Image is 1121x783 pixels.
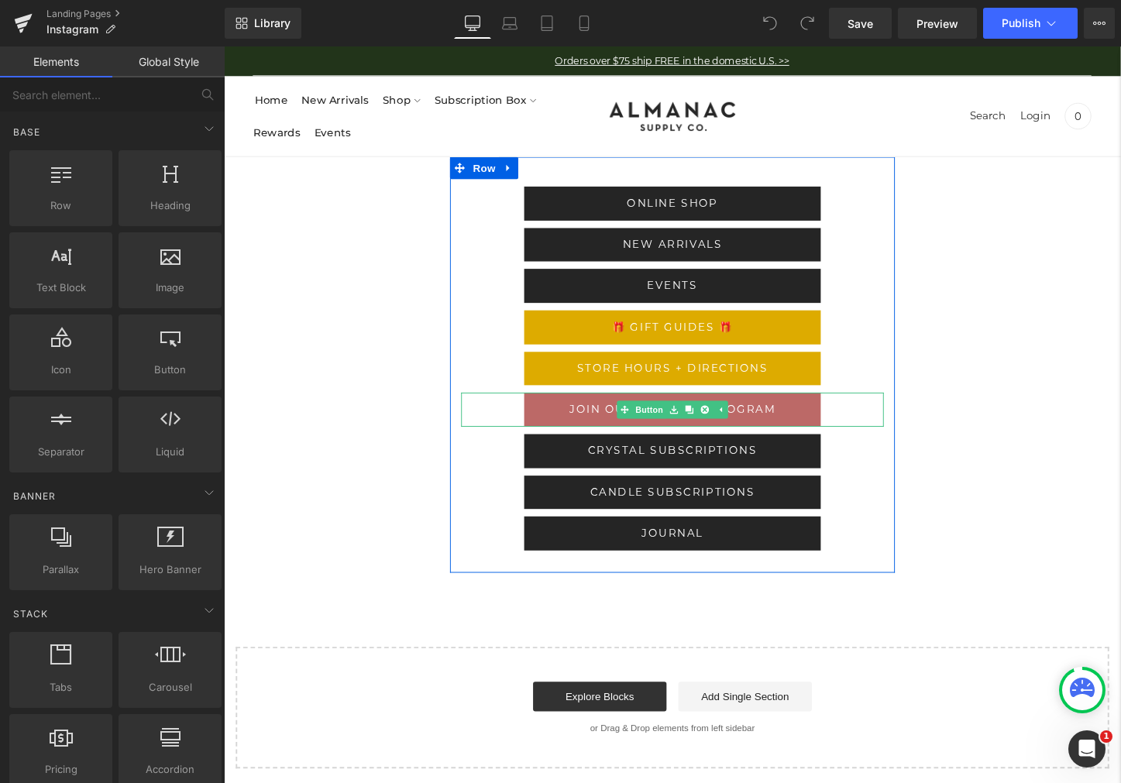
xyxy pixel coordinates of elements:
iframe: Intercom live chat [1068,730,1106,768]
a: Desktop [454,8,491,39]
span: Publish [1002,17,1040,29]
span: Save [848,15,873,32]
span: Heading [123,197,217,214]
span: Button [427,370,462,389]
a: CRYSTAL SUBSCRIPTIONS [314,405,624,441]
a: New Arrivals [81,39,151,73]
span: CRYSTAL SUBSCRIPTIONS [380,415,557,429]
span: Row [256,115,287,139]
span: Instagram [46,23,98,36]
span: 0 [882,62,903,84]
a: Home [33,39,67,73]
a: Save element [462,370,479,389]
span: Banner [12,489,57,503]
button: Redo [792,8,823,39]
p: or Drag & Drop elements from left sidebar [37,707,900,718]
a: JOIN OUR REWARDS PROGRAM [314,362,624,397]
a: Open quick search [779,56,817,90]
a: Global Style [112,46,225,77]
a: Rewards [31,73,80,107]
a: Shop [166,39,205,73]
a: New Library [225,8,301,39]
span: Tabs [14,679,108,695]
span: STORE HOURS + DIRECTIONS [369,329,569,343]
span: Accordion [123,761,217,778]
span: Button [123,362,217,378]
span: Text Block [14,280,108,296]
a: 0 [879,56,906,90]
a: Clone Element [478,370,494,389]
span: Separator [14,444,108,460]
span: 1 [1100,730,1112,743]
span: CANDLE SUBSCRIPTIONS [383,458,555,472]
a: Expand / Collapse [287,115,308,139]
span: Pricing [14,761,108,778]
span: Carousel [123,679,217,695]
span: Liquid [123,444,217,460]
span: Preview [916,15,958,32]
a: STORE HOURS + DIRECTIONS [314,319,624,355]
span: NEW ARRIVALS [417,200,521,214]
span: Parallax [14,561,108,578]
button: Publish [983,8,1078,39]
span: ONLINE SHOP [421,156,517,170]
a: ONLINE SHOP [314,146,624,182]
span: Base [12,125,42,139]
span: Image [123,280,217,296]
a: CANDLE SUBSCRIPTIONS [314,448,624,484]
span: Hero Banner [123,561,217,578]
a: Tablet [528,8,566,39]
span: Row [14,197,108,214]
a: Expand / Collapse [511,370,527,389]
a: Mobile [566,8,603,39]
div: Search [779,63,817,83]
a: Add Single Section [475,664,614,695]
a: Orders over $75 ship FREE in the domestic U.S. >> [346,9,591,20]
a: Explore Blocks [323,664,462,695]
span: JOIN OUR REWARDS PROGRAM [361,372,576,386]
span: Stack [12,606,50,621]
a: 🎁 GIFT GUIDES 🎁 [314,276,624,311]
a: Landing Pages [46,8,225,20]
a: EVENTS [314,232,624,268]
span: 🎁 GIFT GUIDES 🎁 [405,286,532,300]
span: JOURNAL [437,501,501,515]
button: Undo [755,8,786,39]
a: Delete Element [494,370,511,389]
img: Almanac Supply Co. [403,58,535,88]
span: Icon [14,362,108,378]
span: EVENTS [442,242,495,256]
button: More [1084,8,1115,39]
a: NEW ARRIVALS [314,190,624,225]
span: Library [254,16,291,30]
a: Subscription Box [220,39,326,73]
a: Login [832,56,863,90]
a: Laptop [491,8,528,39]
a: Preview [898,8,977,39]
a: JOURNAL [314,491,624,527]
a: Events [95,73,132,107]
